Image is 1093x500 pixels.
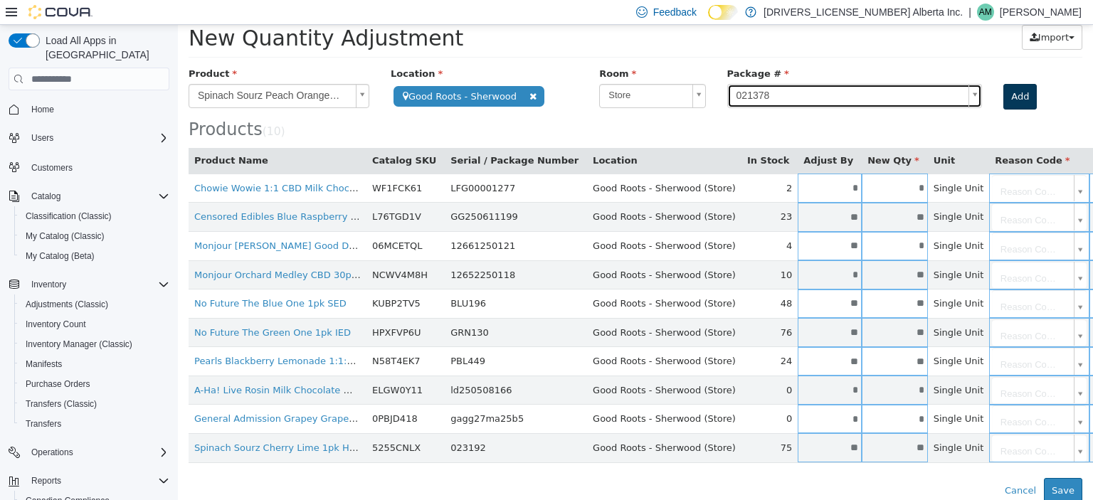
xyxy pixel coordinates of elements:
span: Products [11,95,85,115]
a: Customers [26,159,78,176]
a: 021378 [549,59,805,83]
button: Manifests [14,354,175,374]
td: GRN130 [267,293,409,322]
span: Transfers [20,415,169,432]
span: Single Unit [756,388,806,399]
td: ELGW0Y11 [189,351,267,380]
button: Operations [26,444,79,461]
span: Store [422,60,508,82]
span: My Catalog (Classic) [26,230,105,242]
span: Reason Code... [814,208,890,236]
a: Inventory Manager (Classic) [20,336,138,353]
a: Reason Code... [814,410,909,437]
td: KUBP2TV5 [189,265,267,294]
a: No Future The Green One 1pk IED [16,302,173,313]
a: Reason Code... [814,381,909,408]
span: Single Unit [756,360,806,371]
span: Purchase Orders [26,378,90,390]
a: My Catalog (Beta) [20,248,100,265]
span: Good Roots - Sherwood (Store) [415,273,558,284]
button: Users [3,128,175,148]
button: Users [26,129,59,147]
a: Manifests [20,356,68,373]
td: HPXFVP6U [189,293,267,322]
span: Reason Code... [814,323,890,351]
img: Cova [28,5,93,19]
button: Adjustments (Classic) [14,294,175,314]
a: Transfers (Classic) [20,395,102,413]
span: Users [31,132,53,144]
span: Single Unit [756,158,806,169]
td: 2 [564,149,620,178]
a: Adjustments (Classic) [20,296,114,313]
span: Spinach Sourz Peach Orange 1:1 CBD 5pk HED [11,60,172,83]
a: My Catalog (Classic) [20,228,110,245]
span: Reports [26,472,169,489]
button: Reports [26,472,67,489]
span: Reason Code... [814,265,890,294]
button: Transfers [14,414,175,434]
span: Load All Apps in [GEOGRAPHIC_DATA] [40,33,169,62]
span: Inventory Manager (Classic) [20,336,169,353]
span: Manifests [26,358,62,370]
button: Classification (Classic) [14,206,175,226]
span: Users [26,129,169,147]
span: Good Roots - Sherwood (Store) [415,302,558,313]
td: 23 [564,178,620,207]
span: Customers [31,162,73,174]
button: Location [415,129,462,143]
button: Reports [3,471,175,491]
td: 06MCETQL [189,207,267,236]
button: Operations [3,442,175,462]
td: N58T4EK7 [189,322,267,351]
a: General Admission Grapey Grape 2pk IED [16,388,210,399]
a: Spinach Sourz Peach Orange 1:1 CBD 5pk HED [11,59,191,83]
td: L76TGD1V [189,178,267,207]
td: 48 [564,265,620,294]
span: Inventory Count [20,316,169,333]
span: Product [11,43,59,54]
td: 76 [564,293,620,322]
a: Transfers [20,415,67,432]
span: AM [979,4,992,21]
span: Good Roots - Sherwood (Store) [415,216,558,226]
span: Reason Code... [814,150,890,179]
span: Reports [31,475,61,486]
span: My Catalog (Beta) [26,250,95,262]
button: Catalog [26,188,66,205]
span: Good Roots - Sherwood (Store) [415,388,558,399]
button: Add [825,59,859,85]
td: 75 [564,408,620,437]
p: [DRIVERS_LICENSE_NUMBER] Alberta Inc. [764,4,963,21]
a: Reason Code... [814,237,909,264]
span: Reason Code... [814,237,890,265]
td: 12652250118 [267,235,409,265]
span: 10 [89,100,103,113]
span: Location [213,43,265,54]
a: Reason Code... [814,294,909,321]
span: Transfers (Classic) [20,395,169,413]
a: Reason Code... [814,265,909,292]
td: GG250611199 [267,178,409,207]
td: ld250508166 [267,351,409,380]
span: Adjustments (Classic) [26,299,108,310]
a: Monjour Orchard Medley CBD 30pk HED [16,245,201,255]
span: Good Roots - Sherwood (Store) [415,245,558,255]
span: Reason Code... [814,352,890,381]
td: 0 [564,351,620,380]
a: Monjour [PERSON_NAME] Good Day CBD 30pk HED [16,216,254,226]
span: Single Unit [756,245,806,255]
span: New Quantity Adjustment [11,1,285,26]
span: Operations [26,444,169,461]
a: Purchase Orders [20,376,96,393]
td: 10 [564,235,620,265]
button: Inventory [3,275,175,294]
button: Adjust By [625,129,678,143]
a: Spinach Sourz Cherry Lime 1pk HED [16,417,184,428]
span: Home [31,104,54,115]
a: Reason Code... [814,150,909,177]
span: Dark Mode [708,20,709,21]
button: Customers [3,156,175,177]
td: 4 [564,207,620,236]
span: Inventory Count [26,319,86,330]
